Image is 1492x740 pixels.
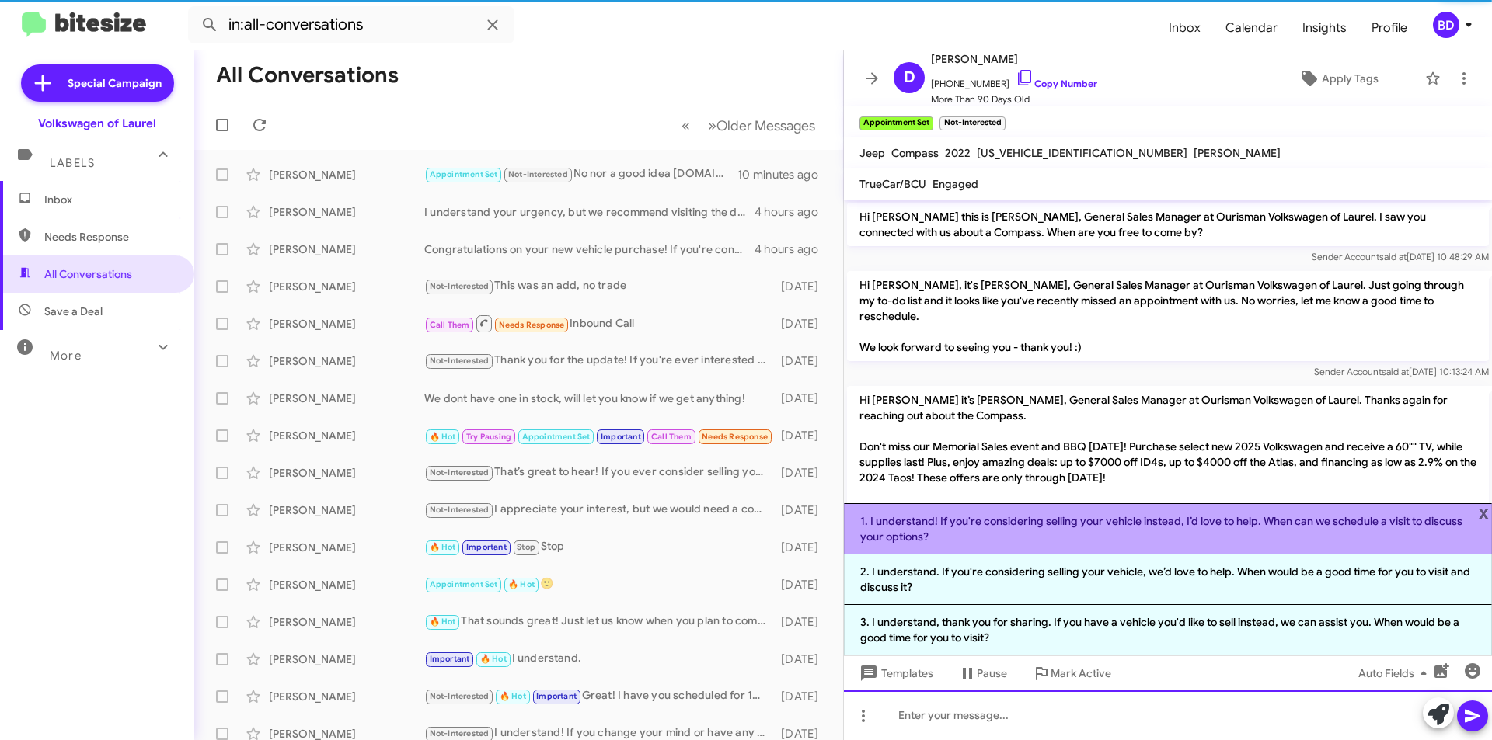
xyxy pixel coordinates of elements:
[424,464,773,481] div: That’s great to hear! If you ever consider selling your 2020 Toyota Highlander, we would be happy...
[773,353,831,369] div: [DATE]
[430,617,456,627] span: 🔥 Hot
[931,50,1097,68] span: [PERSON_NAME]
[424,277,773,295] div: This was an add, no trade
[38,116,156,131] div: Volkswagen of Laurel
[44,266,132,282] span: All Conversations
[977,146,1187,160] span: [US_VEHICLE_IDENTIFICATION_NUMBER]
[269,241,424,257] div: [PERSON_NAME]
[466,542,507,552] span: Important
[1346,659,1445,687] button: Auto Fields
[430,691,490,701] span: Not-Interested
[847,386,1489,523] p: Hi [PERSON_NAME] it’s [PERSON_NAME], General Sales Manager at Ourisman Volkswagen of Laurel. Than...
[1213,5,1290,50] a: Calendar
[44,229,176,245] span: Needs Response
[466,432,511,442] span: Try Pausing
[1312,251,1489,262] span: Sender Account [DATE] 10:48:29 AM
[1290,5,1359,50] a: Insights
[50,349,82,363] span: More
[1479,503,1489,522] span: x
[708,116,716,135] span: »
[1379,251,1407,262] span: said at
[430,356,490,366] span: Not-Interested
[844,605,1492,655] li: 3. I understand, thank you for sharing. If you have a vehicle you'd like to sell instead, we can ...
[269,316,424,332] div: [PERSON_NAME]
[424,426,773,445] div: Inbound Call
[430,169,498,179] span: Appointment Set
[856,659,933,687] span: Templates
[50,156,95,170] span: Labels
[430,467,490,478] span: Not-Interested
[508,169,568,179] span: Not-Interested
[773,279,831,294] div: [DATE]
[44,304,103,319] span: Save a Deal
[269,353,424,369] div: [PERSON_NAME]
[859,177,926,191] span: TrueCar/BCU
[269,614,424,630] div: [PERSON_NAME]
[424,538,773,556] div: Stop
[672,109,699,141] button: Previous
[1258,64,1417,92] button: Apply Tags
[269,651,424,667] div: [PERSON_NAME]
[424,165,737,183] div: No nor a good idea [DOMAIN_NAME]
[939,116,1005,130] small: Not-Interested
[216,63,399,88] h1: All Conversations
[773,502,831,518] div: [DATE]
[269,577,424,592] div: [PERSON_NAME]
[682,116,690,135] span: «
[847,271,1489,361] p: Hi [PERSON_NAME], it's [PERSON_NAME], General Sales Manager at Ourisman Volkswagen of Laurel. Jus...
[424,650,773,668] div: I understand.
[424,501,773,519] div: I appreciate your interest, but we would need a co-signer to get you into a new car. Sorry
[424,575,773,593] div: 🙂
[430,432,456,442] span: 🔥 Hot
[499,320,565,330] span: Needs Response
[430,579,498,589] span: Appointment Set
[1194,146,1281,160] span: [PERSON_NAME]
[269,689,424,704] div: [PERSON_NAME]
[269,540,424,555] div: [PERSON_NAME]
[1359,5,1420,50] a: Profile
[269,465,424,481] div: [PERSON_NAME]
[773,540,831,555] div: [DATE]
[1322,64,1379,92] span: Apply Tags
[1358,659,1433,687] span: Auto Fields
[755,241,831,257] div: 4 hours ago
[430,281,490,291] span: Not-Interested
[522,432,591,442] span: Appointment Set
[44,192,176,207] span: Inbox
[673,109,824,141] nav: Page navigation example
[508,579,535,589] span: 🔥 Hot
[424,613,773,631] div: That sounds great! Just let us know when you plan to come in. We're looking forward to seeing you!
[430,728,490,738] span: Not-Interested
[269,502,424,518] div: [PERSON_NAME]
[946,659,1020,687] button: Pause
[1420,12,1475,38] button: BD
[932,177,978,191] span: Engaged
[716,117,815,134] span: Older Messages
[773,689,831,704] div: [DATE]
[269,391,424,406] div: [PERSON_NAME]
[480,654,507,664] span: 🔥 Hot
[931,92,1097,107] span: More Than 90 Days Old
[904,65,915,90] span: D
[844,659,946,687] button: Templates
[424,352,773,370] div: Thank you for the update! If you're ever interested in selling your vehicle in the future, feel f...
[68,75,162,91] span: Special Campaign
[1314,366,1489,377] span: Sender Account [DATE] 10:13:24 AM
[430,320,470,330] span: Call Them
[844,554,1492,605] li: 2. I understand. If you're considering selling your vehicle, we’d love to help. When would be a g...
[430,654,470,664] span: Important
[891,146,939,160] span: Compass
[601,432,641,442] span: Important
[737,167,831,182] div: 10 minutes ago
[651,432,692,442] span: Call Them
[699,109,824,141] button: Next
[773,465,831,481] div: [DATE]
[424,314,773,333] div: Inbound Call
[773,577,831,592] div: [DATE]
[424,391,773,406] div: We dont have one in stock, will let you know if we get anything!
[1051,659,1111,687] span: Mark Active
[773,316,831,332] div: [DATE]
